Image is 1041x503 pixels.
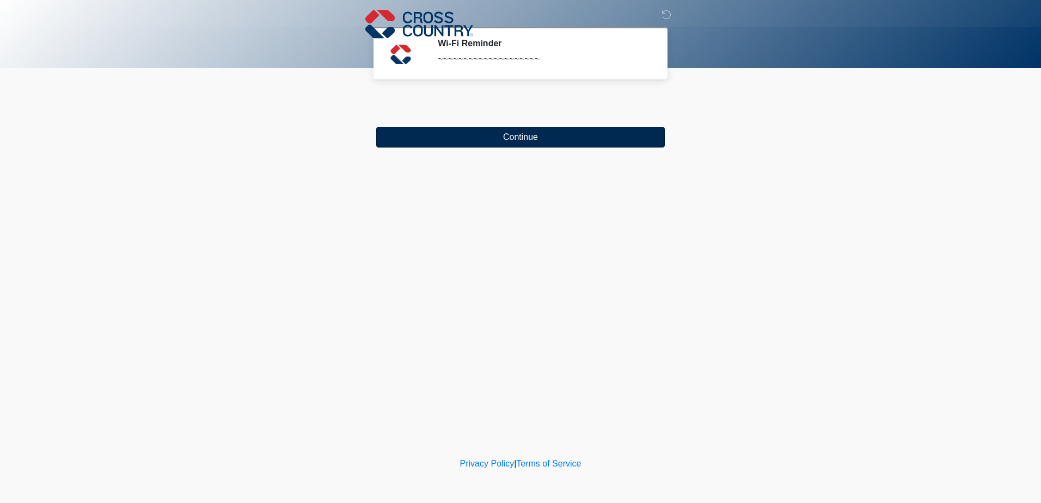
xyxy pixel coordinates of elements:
[516,459,581,468] a: Terms of Service
[384,38,417,71] img: Agent Avatar
[438,53,648,66] div: ~~~~~~~~~~~~~~~~~~~~
[514,459,516,468] a: |
[460,459,515,468] a: Privacy Policy
[365,8,473,40] img: Cross Country Logo
[376,127,665,148] button: Continue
